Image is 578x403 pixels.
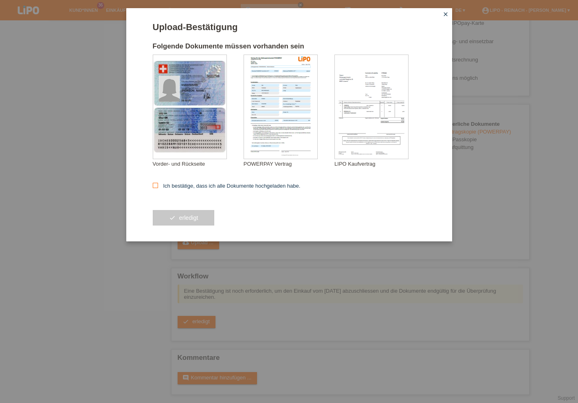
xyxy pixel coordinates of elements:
h2: Folgende Dokumente müssen vorhanden sein [153,42,426,55]
a: close [440,10,451,20]
div: POWERPAY Vertrag [244,161,334,167]
img: upload_document_confirmation_type_id_swiss_empty.png [153,55,226,159]
label: Ich bestätige, dass ich alle Dokumente hochgeladen habe. [153,183,301,189]
i: close [442,11,449,18]
span: erledigt [179,215,198,221]
div: LIPO Kaufvertrag [334,161,425,167]
div: Vorder- und Rückseite [153,161,244,167]
div: Inderbitzin [182,83,222,87]
img: upload_document_confirmation_type_receipt_generic.png [335,55,408,159]
h1: Upload-Bestätigung [153,22,426,32]
img: swiss_id_photo_female.png [159,76,180,102]
img: upload_document_confirmation_type_contract_kkg_whitelabel.png [244,55,317,159]
img: 39073_print.png [298,56,310,61]
button: check erledigt [153,210,215,226]
i: check [169,215,176,221]
div: [PERSON_NAME] [182,89,222,92]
